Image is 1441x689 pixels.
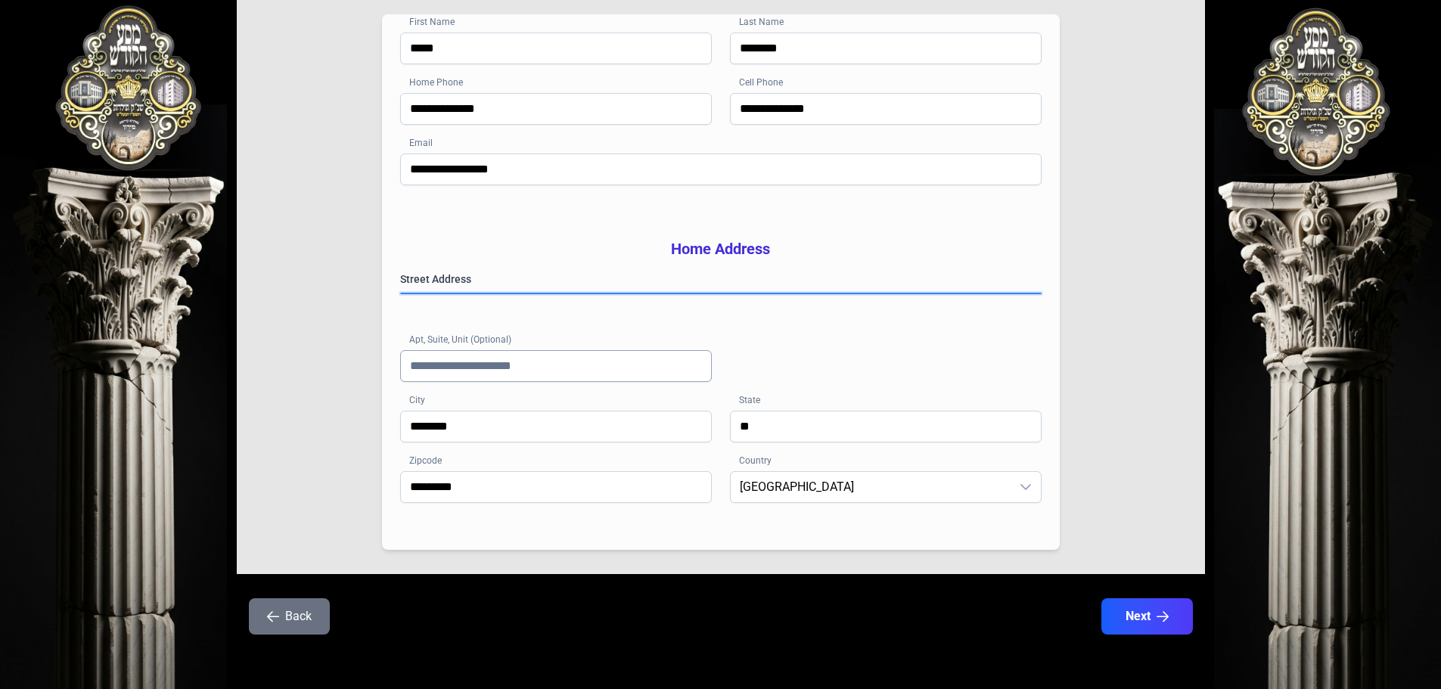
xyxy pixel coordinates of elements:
[249,598,330,635] button: Back
[400,272,1042,287] label: Street Address
[731,472,1011,502] span: United States
[1011,472,1041,502] div: dropdown trigger
[1101,598,1193,635] button: Next
[400,238,1042,259] h3: Home Address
